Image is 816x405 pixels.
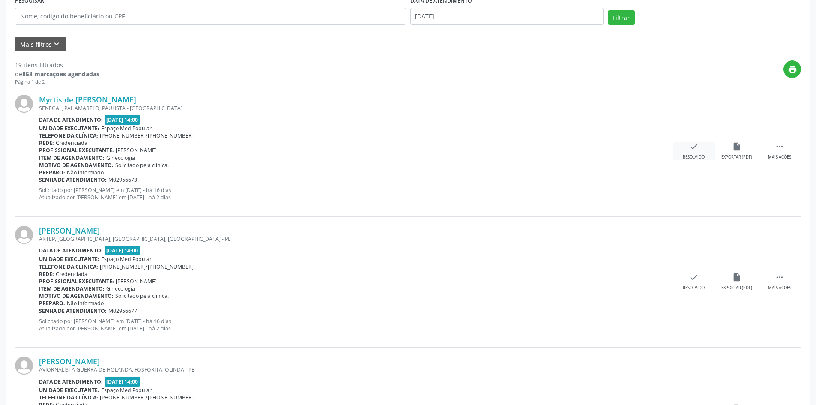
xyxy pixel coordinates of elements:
[15,69,99,78] div: de
[783,60,801,78] button: print
[39,139,54,147] b: Rede:
[39,318,673,332] p: Solicitado por [PERSON_NAME] em [DATE] - há 16 dias Atualizado por [PERSON_NAME] em [DATE] - há 2...
[100,394,194,401] span: [PHONE_NUMBER]/[PHONE_NUMBER]
[116,278,157,285] span: [PERSON_NAME]
[105,115,140,125] span: [DATE] 14:00
[15,226,33,244] img: img
[39,300,65,307] b: Preparo:
[39,270,54,278] b: Rede:
[39,394,98,401] b: Telefone da clínica:
[22,70,99,78] strong: 858 marcações agendadas
[608,10,635,25] button: Filtrar
[67,169,104,176] span: Não informado
[683,285,705,291] div: Resolvido
[15,357,33,375] img: img
[39,116,103,123] b: Data de atendimento:
[39,247,103,254] b: Data de atendimento:
[56,139,87,147] span: Credenciada
[721,285,752,291] div: Exportar (PDF)
[775,273,784,282] i: 
[106,285,135,292] span: Ginecologia
[39,105,673,112] div: SENEGAL, PAL AMARELO, PAULISTA - [GEOGRAPHIC_DATA]
[108,307,137,315] span: M02956677
[15,78,99,86] div: Página 1 de 2
[67,300,104,307] span: Não informado
[15,8,406,25] input: Nome, código do beneficiário ou CPF
[115,162,169,169] span: Solicitado pela clínica.
[39,176,107,183] b: Senha de atendimento:
[39,235,673,243] div: ARTEP, [GEOGRAPHIC_DATA], [GEOGRAPHIC_DATA], [GEOGRAPHIC_DATA] - PE
[39,292,114,300] b: Motivo de agendamento:
[689,142,699,151] i: check
[52,39,61,49] i: keyboard_arrow_down
[683,154,705,160] div: Resolvido
[788,65,797,74] i: print
[105,377,140,387] span: [DATE] 14:00
[689,273,699,282] i: check
[39,125,99,132] b: Unidade executante:
[56,270,87,278] span: Credenciada
[101,387,152,394] span: Espaço Med Popular
[39,255,99,263] b: Unidade executante:
[39,186,673,201] p: Solicitado por [PERSON_NAME] em [DATE] - há 16 dias Atualizado por [PERSON_NAME] em [DATE] - há 2...
[39,147,114,154] b: Profissional executante:
[115,292,169,300] span: Solicitado pela clínica.
[39,95,136,104] a: Myrtis de [PERSON_NAME]
[39,278,114,285] b: Profissional executante:
[721,154,752,160] div: Exportar (PDF)
[15,95,33,113] img: img
[39,378,103,385] b: Data de atendimento:
[732,142,741,151] i: insert_drive_file
[39,387,99,394] b: Unidade executante:
[101,125,152,132] span: Espaço Med Popular
[39,307,107,315] b: Senha de atendimento:
[39,366,673,373] div: AVJORNALISTA GUERRA DE HOLANDA, FOSFORITA, OLINDA - PE
[39,162,114,169] b: Motivo de agendamento:
[105,246,140,255] span: [DATE] 14:00
[116,147,157,154] span: [PERSON_NAME]
[101,255,152,263] span: Espaço Med Popular
[15,37,66,52] button: Mais filtroskeyboard_arrow_down
[15,60,99,69] div: 19 itens filtrados
[410,8,604,25] input: Selecione um intervalo
[39,132,98,139] b: Telefone da clínica:
[39,263,98,270] b: Telefone da clínica:
[39,285,105,292] b: Item de agendamento:
[39,226,100,235] a: [PERSON_NAME]
[100,263,194,270] span: [PHONE_NUMBER]/[PHONE_NUMBER]
[732,273,741,282] i: insert_drive_file
[100,132,194,139] span: [PHONE_NUMBER]/[PHONE_NUMBER]
[768,285,791,291] div: Mais ações
[768,154,791,160] div: Mais ações
[39,357,100,366] a: [PERSON_NAME]
[108,176,137,183] span: M02956673
[106,154,135,162] span: Ginecologia
[775,142,784,151] i: 
[39,169,65,176] b: Preparo:
[39,154,105,162] b: Item de agendamento:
